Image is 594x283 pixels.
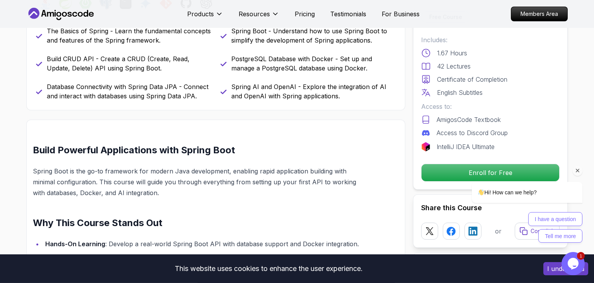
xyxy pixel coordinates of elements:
p: IntelliJ IDEA Ultimate [437,142,495,151]
p: English Subtitles [437,88,483,97]
h2: Why This Course Stands Out [33,217,362,229]
p: Products [187,9,214,19]
p: The Basics of Spring - Learn the fundamental concepts and features of the Spring framework. [47,26,211,45]
p: 42 Lectures [437,62,471,71]
button: Products [187,9,223,25]
h2: Share this Course [421,202,560,213]
iframe: chat widget [562,252,586,275]
p: Spring Boot is the go-to framework for modern Java development, enabling rapid application buildi... [33,166,362,198]
li: : Learn how to containerize your apps and implement AI features. [43,252,362,263]
p: AmigosCode Textbook [437,115,501,124]
p: Enroll for Free [422,164,559,181]
p: Members Area [511,7,567,21]
p: Access to: [421,102,560,111]
p: PostgreSQL Database with Docker - Set up and manage a PostgreSQL database using Docker. [231,54,396,73]
a: Testimonials [330,9,366,19]
p: Access to Discord Group [437,128,508,137]
p: Resources [239,9,270,19]
p: 1.67 Hours [437,48,467,58]
p: Build CRUD API - Create a CRUD (Create, Read, Update, Delete) API using Spring Boot. [47,54,211,73]
p: Certificate of Completion [437,75,507,84]
a: For Business [382,9,420,19]
iframe: chat widget [447,112,586,248]
strong: Hands-On Learning [45,240,105,248]
a: Pricing [295,9,315,19]
li: : Develop a real-world Spring Boot API with database support and Docker integration. [43,238,362,249]
p: Includes: [421,35,560,45]
p: Spring Boot - Understand how to use Spring Boot to simplify the development of Spring applications. [231,26,396,45]
p: Spring AI and OpenAI - Explore the integration of AI and OpenAI with Spring applications. [231,82,396,101]
button: Enroll for Free [421,164,560,182]
a: Members Area [511,7,568,21]
div: This website uses cookies to enhance the user experience. [6,260,532,277]
p: Database Connectivity with Spring Data JPA - Connect and interact with databases using Spring Dat... [47,82,211,101]
h2: Build Powerful Applications with Spring Boot [33,144,362,156]
img: jetbrains logo [421,142,430,151]
button: Accept cookies [543,262,588,275]
button: Resources [239,9,279,25]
